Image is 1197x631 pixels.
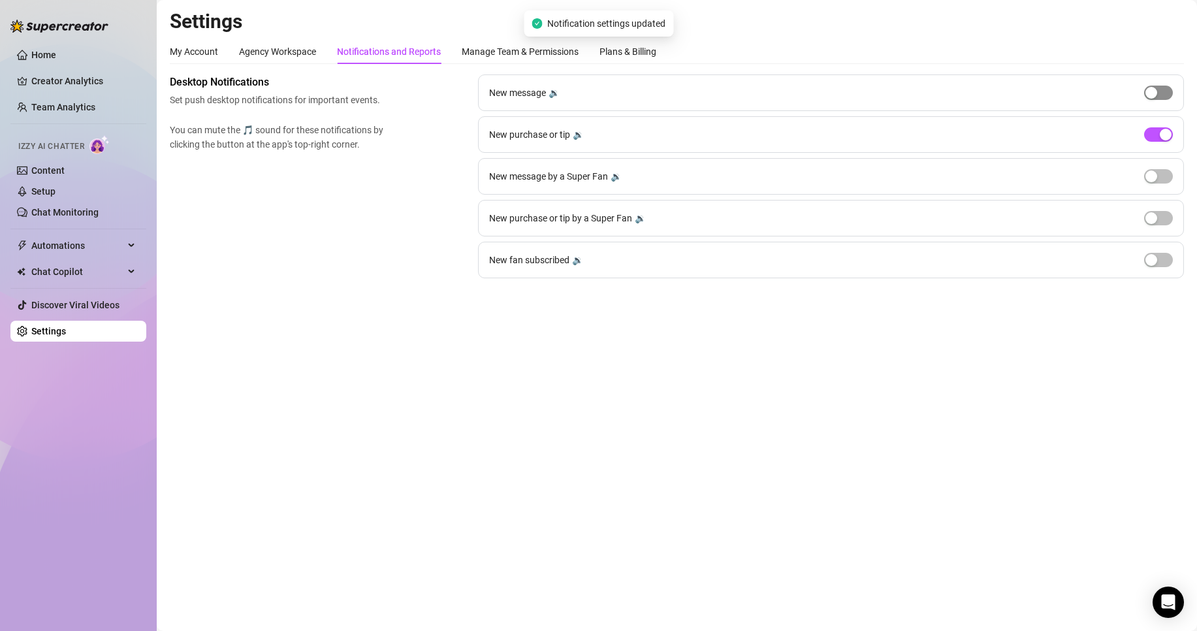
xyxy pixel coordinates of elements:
img: Chat Copilot [17,267,25,276]
a: Content [31,165,65,176]
div: 🔉 [611,169,622,184]
span: New message by a Super Fan [489,169,608,184]
div: My Account [170,44,218,59]
span: Chat Copilot [31,261,124,282]
span: thunderbolt [17,240,27,251]
div: Open Intercom Messenger [1153,587,1184,618]
span: New fan subscribed [489,253,569,267]
span: Set push desktop notifications for important events. [170,93,389,107]
a: Setup [31,186,56,197]
div: Notifications and Reports [337,44,441,59]
div: 🔉 [549,86,560,100]
h2: Settings [170,9,1184,34]
div: 🔉 [635,211,646,225]
img: AI Chatter [89,135,110,154]
div: Plans & Billing [599,44,656,59]
span: You can mute the 🎵 sound for these notifications by clicking the button at the app's top-right co... [170,123,389,152]
a: Discover Viral Videos [31,300,120,310]
span: New purchase or tip by a Super Fan [489,211,632,225]
a: Settings [31,326,66,336]
span: New purchase or tip [489,127,570,142]
span: Izzy AI Chatter [18,140,84,153]
a: Chat Monitoring [31,207,99,218]
div: 🔉 [573,127,584,142]
span: check-circle [532,18,542,29]
div: 🔉 [572,253,583,267]
img: logo-BBDzfeDw.svg [10,20,108,33]
div: Manage Team & Permissions [462,44,579,59]
a: Home [31,50,56,60]
span: New message [489,86,546,100]
span: Automations [31,235,124,256]
a: Team Analytics [31,102,95,112]
span: Desktop Notifications [170,74,389,90]
span: Notification settings updated [547,16,665,31]
a: Creator Analytics [31,71,136,91]
div: Agency Workspace [239,44,316,59]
